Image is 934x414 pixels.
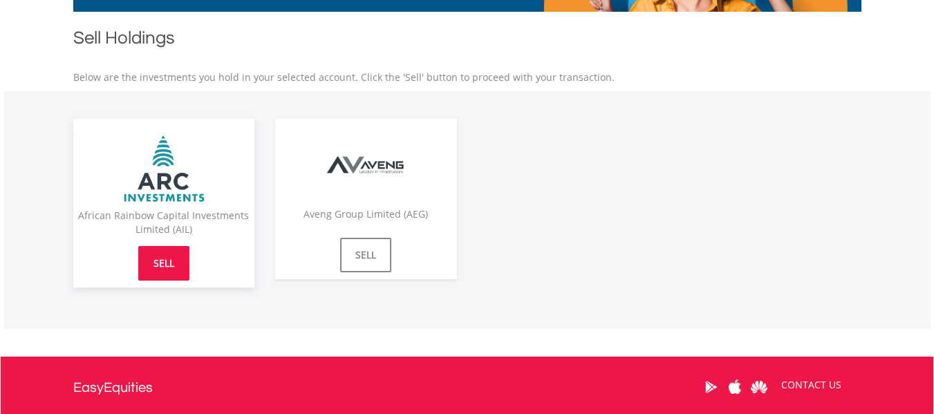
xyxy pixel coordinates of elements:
h1: Sell Holdings [73,26,861,57]
span: Aveng Group Limited (AEG) [303,207,428,220]
a: SELL [340,238,391,272]
a: Apple [723,366,747,408]
img: EQU.ZA.AIL.png [112,133,216,206]
a: CONTACT US [772,366,851,404]
img: EQU.ZA.AEG.png [314,133,418,198]
a: SELL [138,246,189,281]
a: Google Play [699,366,723,408]
p: Below are the investments you hold in your selected account. Click the 'Sell' button to proceed w... [73,70,861,84]
a: Huawei [747,366,772,408]
span: African Rainbow Capital Investments Limited (AIL) [78,209,249,236]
